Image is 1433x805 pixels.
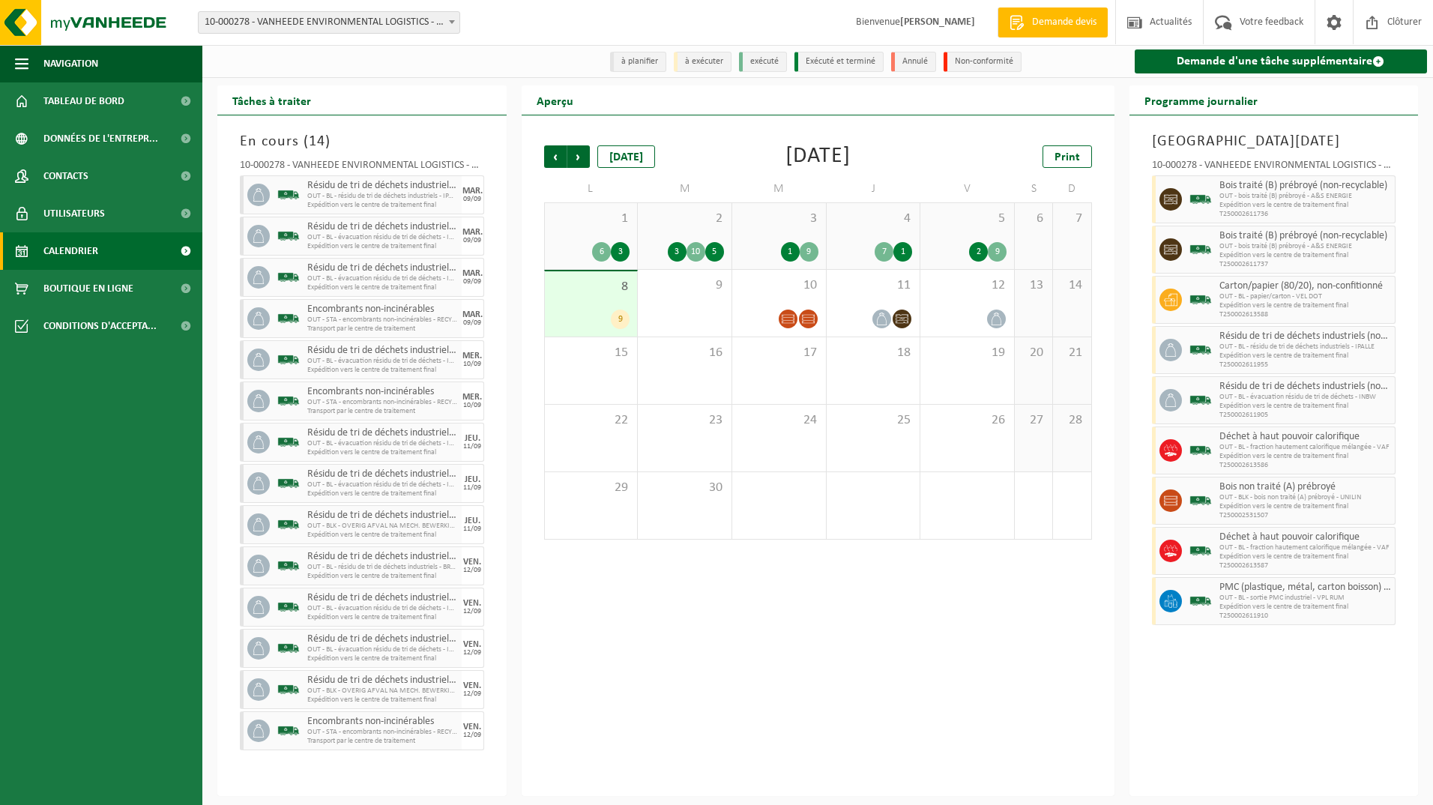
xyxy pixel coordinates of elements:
[463,443,481,450] div: 11/09
[1219,543,1392,552] span: OUT - BL - fraction hautement calorifique mélangée - VAF
[307,407,458,416] span: Transport par le centre de traitement
[1152,160,1396,175] div: 10-000278 - VANHEEDE ENVIRONMENTAL LOGISTICS - QUEVY - QUÉVY-[GEOGRAPHIC_DATA]
[307,480,458,489] span: OUT - BL - évacuation résidu de tri de déchets - INBW
[463,361,481,368] div: 10/09
[1189,238,1212,261] img: BL-SO-LV
[998,7,1108,37] a: Demande devis
[307,468,458,480] span: Résidu de tri de déchets industriels (non comparable au déchets ménagers)
[740,211,818,227] span: 3
[307,304,458,316] span: Encombrants non-incinérables
[277,555,300,577] img: BL-SO-LV
[463,558,481,567] div: VEN.
[1189,540,1212,562] img: BL-SO-LV
[463,278,481,286] div: 09/09
[645,277,724,294] span: 9
[463,319,481,327] div: 09/09
[307,180,458,192] span: Résidu de tri de déchets industriels (non comparable au déchets ménagers)
[277,184,300,206] img: BL-SO-LV
[309,134,325,149] span: 14
[240,130,484,153] h3: En cours ( )
[1061,412,1083,429] span: 28
[307,357,458,366] span: OUT - BL - évacuation résidu de tri de déchets - INBW
[1043,145,1092,168] a: Print
[463,237,481,244] div: 09/09
[463,196,481,203] div: 09/09
[610,52,666,72] li: à planifier
[1219,481,1392,493] span: Bois non traité (A) prébroyé
[43,157,88,195] span: Contacts
[928,412,1007,429] span: 26
[307,633,458,645] span: Résidu de tri de déchets industriels (non comparable au déchets ménagers)
[307,262,458,274] span: Résidu de tri de déchets industriels (non comparable au déchets ménagers)
[1219,493,1392,502] span: OUT - BLK - bois non traité (A) prébroyé - UNILIN
[307,283,458,292] span: Expédition vers le centre de traitement final
[739,52,787,72] li: exécuté
[1219,461,1392,470] span: T250002613586
[463,640,481,649] div: VEN.
[463,402,481,409] div: 10/09
[1219,612,1392,621] span: T250002611910
[645,211,724,227] span: 2
[1219,292,1392,301] span: OUT - BL - papier/carton - VEL DOT
[465,475,480,484] div: JEU.
[944,52,1022,72] li: Non-conformité
[462,352,482,361] div: MER.
[875,242,893,262] div: 7
[1189,489,1212,512] img: BL-SO-LV
[1219,603,1392,612] span: Expédition vers le centre de traitement final
[740,345,818,361] span: 17
[463,599,481,608] div: VEN.
[43,120,158,157] span: Données de l'entrepr...
[1219,594,1392,603] span: OUT - BL - sortie PMC industriel - VPL RUM
[307,325,458,334] span: Transport par le centre de traitement
[900,16,975,28] strong: [PERSON_NAME]
[834,277,913,294] span: 11
[307,522,458,531] span: OUT - BLK - OVERIG AFVAL NA MECH. BEWERKING - WBO
[307,192,458,201] span: OUT - BL - résidu de tri de déchets industriels - IPALLE
[1152,130,1396,153] h3: [GEOGRAPHIC_DATA][DATE]
[307,221,458,233] span: Résidu de tri de déchets industriels (non comparable au déchets ménagers)
[43,270,133,307] span: Boutique en ligne
[1055,151,1080,163] span: Print
[1129,85,1273,115] h2: Programme journalier
[277,390,300,412] img: BL-SO-LV
[1219,452,1392,461] span: Expédition vers le centre de traitement final
[800,242,818,262] div: 9
[1219,260,1392,269] span: T250002611737
[1219,443,1392,452] span: OUT - BL - fraction hautement calorifique mélangée - VAF
[277,225,300,247] img: BL-SO-LV
[740,277,818,294] span: 10
[1219,411,1392,420] span: T250002611905
[1219,502,1392,511] span: Expédition vers le centre de traitement final
[307,274,458,283] span: OUT - BL - évacuation résidu de tri de déchets - INBW
[645,345,724,361] span: 16
[277,349,300,371] img: BL-SO-LV
[567,145,590,168] span: Suivant
[462,310,483,319] div: MAR.
[307,675,458,687] span: Résidu de tri de déchets industriels (non comparable au déchets ménagers)
[463,484,481,492] div: 11/09
[307,201,458,210] span: Expédition vers le centre de traitement final
[1189,389,1212,411] img: BL-SO-LV
[522,85,588,115] h2: Aperçu
[240,160,484,175] div: 10-000278 - VANHEEDE ENVIRONMENTAL LOGISTICS - QUEVY - QUÉVY-[GEOGRAPHIC_DATA]
[277,513,300,536] img: BL-SO-LV
[1135,49,1428,73] a: Demande d'une tâche supplémentaire
[1061,211,1083,227] span: 7
[592,242,611,262] div: 6
[307,345,458,357] span: Résidu de tri de déchets industriels (non comparable au déchets ménagers)
[1219,381,1392,393] span: Résidu de tri de déchets industriels (non comparable au déchets ménagers)
[463,732,481,739] div: 12/09
[307,716,458,728] span: Encombrants non-incinérables
[277,307,300,330] img: BL-SO-LV
[611,242,630,262] div: 3
[893,242,912,262] div: 1
[1219,301,1392,310] span: Expédition vers le centre de traitement final
[463,723,481,732] div: VEN.
[307,386,458,398] span: Encombrants non-incinérables
[638,175,732,202] td: M
[307,366,458,375] span: Expédition vers le centre de traitement final
[1189,188,1212,211] img: BL-SO-LV
[1219,230,1392,242] span: Bois traité (B) prébroyé (non-recyclable)
[552,279,630,295] span: 8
